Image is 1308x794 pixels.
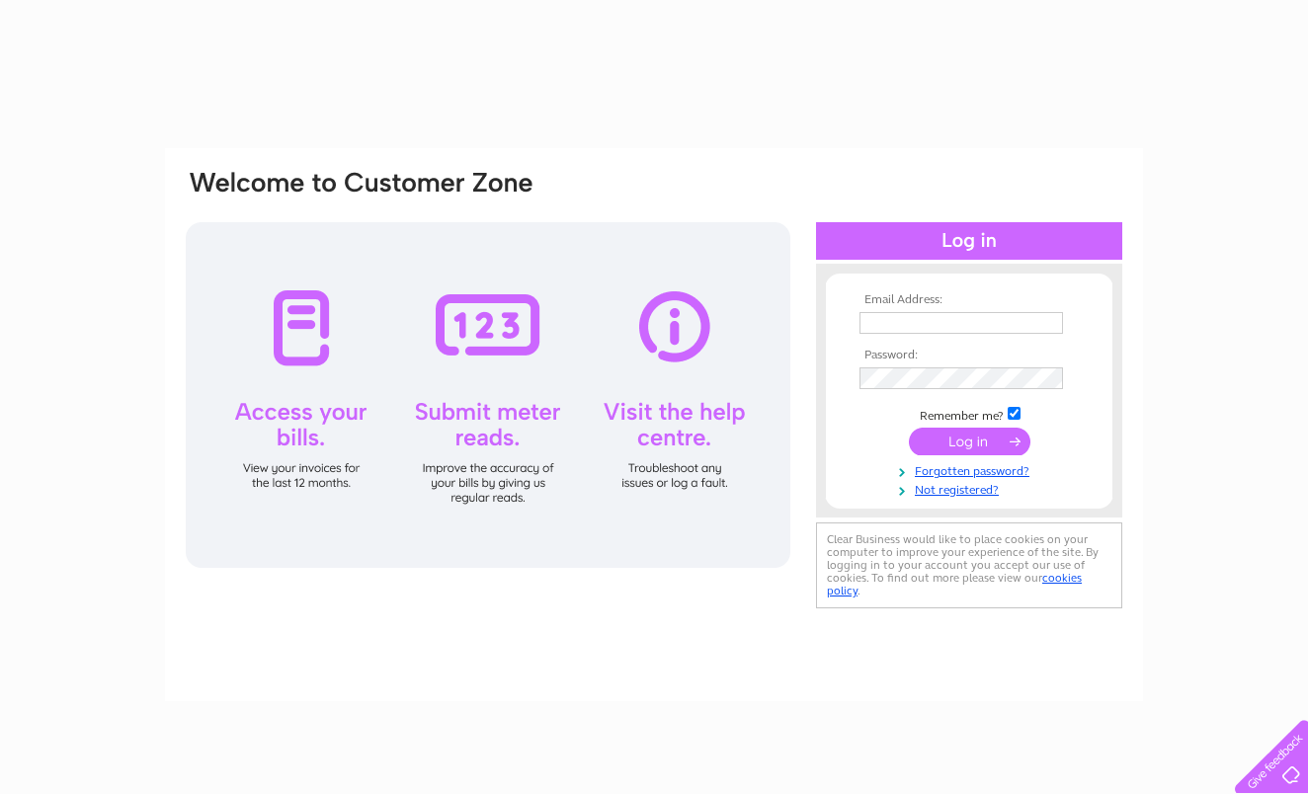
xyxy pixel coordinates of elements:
input: Submit [909,428,1030,455]
td: Remember me? [855,404,1084,424]
a: Forgotten password? [859,460,1084,479]
a: Not registered? [859,479,1084,498]
th: Password: [855,349,1084,362]
th: Email Address: [855,293,1084,307]
a: cookies policy [827,571,1082,597]
div: Clear Business would like to place cookies on your computer to improve your experience of the sit... [816,522,1122,608]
